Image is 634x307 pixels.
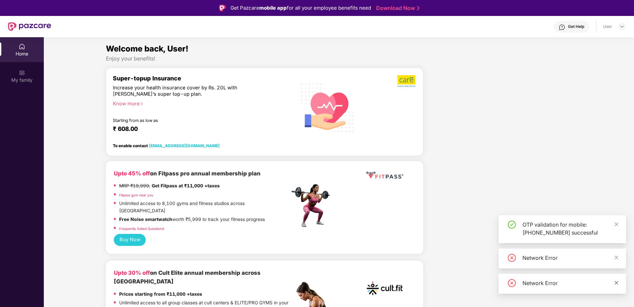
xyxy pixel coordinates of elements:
[8,22,51,31] img: New Pazcare Logo
[289,182,336,229] img: fpp.png
[114,269,261,285] b: on Cult Elite annual membership across [GEOGRAPHIC_DATA]
[230,4,371,12] div: Get Pazcare for all your employee benefits need
[119,217,172,222] strong: Free Noise smartwatch
[614,280,619,285] span: close
[106,44,189,53] span: Welcome back, User!
[114,170,150,177] b: Upto 45% off
[508,254,516,262] span: close-circle
[259,5,287,11] strong: mobile app
[113,118,262,123] div: Starting from as low as
[114,269,150,276] b: Upto 30% off
[119,183,150,188] del: MRP ₹19,999,
[219,5,226,11] img: Logo
[522,221,618,237] div: OTP validation for mobile: [PHONE_NUMBER] successful
[614,222,619,227] span: close
[152,183,220,188] strong: Get Fitpass at ₹11,000 +taxes
[140,102,143,106] span: right
[614,255,619,260] span: close
[296,75,359,140] img: svg+xml;base64,PHN2ZyB4bWxucz0iaHR0cDovL3d3dy53My5vcmcvMjAwMC9zdmciIHhtbG5zOnhsaW5rPSJodHRwOi8vd3...
[397,75,416,87] img: b5dec4f62d2307b9de63beb79f102df3.png
[119,291,202,297] strong: Prices starting from ₹11,000 +taxes
[113,85,261,98] div: Increase your health insurance cover by Rs. 20L with [PERSON_NAME]’s super top-up plan.
[113,143,220,148] div: To enable contact
[522,279,618,287] div: Network Error
[365,169,405,181] img: fppp.png
[522,254,618,262] div: Network Error
[113,101,286,105] div: Know more
[19,69,25,76] img: svg+xml;base64,PHN2ZyB3aWR0aD0iMjAiIGhlaWdodD0iMjAiIHZpZXdCb3g9IjAgMCAyMCAyMCIgZmlsbD0ibm9uZSIgeG...
[508,221,516,229] span: check-circle
[113,75,290,82] div: Super-topup Insurance
[114,234,146,246] button: Buy Now
[603,24,612,29] div: User
[568,24,584,29] div: Get Help
[508,279,516,287] span: close-circle
[113,125,283,133] div: ₹ 608.00
[114,170,261,177] b: on Fitpass pro annual membership plan
[619,24,625,29] img: svg+xml;base64,PHN2ZyBpZD0iRHJvcGRvd24tMzJ4MzIiIHhtbG5zPSJodHRwOi8vd3d3LnczLm9yZy8yMDAwL3N2ZyIgd2...
[119,216,265,223] p: worth ₹5,999 to track your fitness progress
[119,227,164,231] a: Frequently Asked Questions!
[119,193,153,197] a: Fitpass gym near you
[119,200,290,214] p: Unlimited access to 8,100 gyms and fitness studios across [GEOGRAPHIC_DATA]
[559,24,565,31] img: svg+xml;base64,PHN2ZyBpZD0iSGVscC0zMngzMiIgeG1sbnM9Imh0dHA6Ly93d3cudzMub3JnLzIwMDAvc3ZnIiB3aWR0aD...
[19,43,25,50] img: svg+xml;base64,PHN2ZyBpZD0iSG9tZSIgeG1sbnM9Imh0dHA6Ly93d3cudzMub3JnLzIwMDAvc3ZnIiB3aWR0aD0iMjAiIG...
[106,55,572,62] div: Enjoy your benefits!
[149,143,220,148] a: [EMAIL_ADDRESS][DOMAIN_NAME]
[417,5,420,12] img: Stroke
[376,5,418,12] a: Download Now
